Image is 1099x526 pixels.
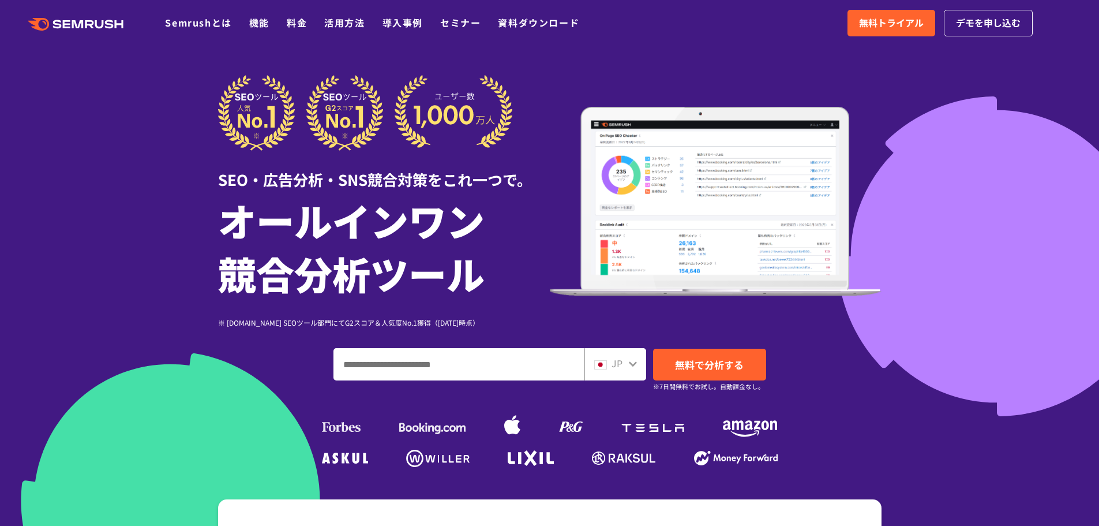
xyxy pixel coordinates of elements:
h1: オールインワン 競合分析ツール [218,193,550,300]
span: JP [612,356,622,370]
small: ※7日間無料でお試し。自動課金なし。 [653,381,764,392]
div: SEO・広告分析・SNS競合対策をこれ一つで。 [218,151,550,191]
div: ※ [DOMAIN_NAME] SEOツール部門にてG2スコア＆人気度No.1獲得（[DATE]時点） [218,317,550,328]
a: セミナー [440,16,481,29]
a: 導入事例 [382,16,423,29]
span: 無料で分析する [675,357,744,372]
span: デモを申し込む [956,16,1021,31]
a: 無料で分析する [653,349,766,380]
a: 資料ダウンロード [498,16,579,29]
a: 機能 [249,16,269,29]
a: Semrushとは [165,16,231,29]
a: 無料トライアル [847,10,935,36]
a: 活用方法 [324,16,365,29]
a: デモを申し込む [944,10,1033,36]
input: ドメイン、キーワードまたはURLを入力してください [334,349,584,380]
span: 無料トライアル [859,16,924,31]
a: 料金 [287,16,307,29]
